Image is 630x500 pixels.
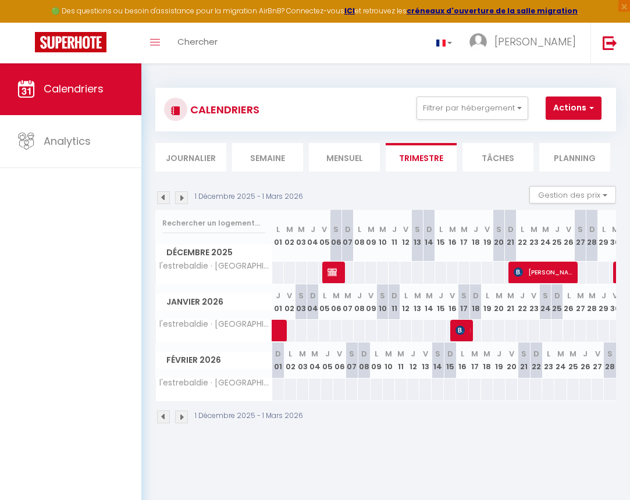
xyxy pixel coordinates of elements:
[533,348,539,359] abbr: D
[357,290,362,301] abbr: J
[162,213,265,234] input: Rechercher un logement...
[156,352,272,369] span: Février 2026
[540,284,551,320] th: 24
[531,224,538,235] abbr: M
[496,290,503,301] abbr: M
[195,410,303,422] p: 1 Décembre 2025 - 1 Mars 2026
[613,290,618,301] abbr: V
[407,342,419,378] th: 12
[156,294,272,310] span: Janvier 2026
[496,224,501,235] abbr: S
[195,191,303,202] p: 1 Décembre 2025 - 1 Mars 2026
[423,348,428,359] abbr: V
[319,284,330,320] th: 05
[284,284,296,320] th: 02
[469,342,481,378] th: 17
[449,224,456,235] abbr: M
[529,186,616,203] button: Gestion des prix
[333,290,340,301] abbr: M
[432,342,444,378] th: 14
[518,342,530,378] th: 21
[333,224,339,235] abbr: S
[156,244,272,261] span: Décembre 2025
[426,290,433,301] abbr: M
[307,210,319,262] th: 04
[319,210,330,262] th: 05
[346,342,358,378] th: 07
[554,290,560,301] abbr: D
[311,348,318,359] abbr: M
[400,284,412,320] th: 12
[284,210,296,262] th: 02
[481,342,493,378] th: 18
[547,348,550,359] abbr: L
[155,143,226,172] li: Journalier
[493,342,506,378] th: 19
[158,262,274,270] span: l'estrebaldie · [GEOGRAPHIC_DATA], [GEOGRAPHIC_DATA]
[344,6,355,16] strong: ICI
[458,284,470,320] th: 17
[473,290,479,301] abbr: D
[517,284,528,320] th: 22
[272,342,284,378] th: 01
[417,97,528,120] button: Filtrer par hébergement
[470,284,482,320] th: 18
[275,348,281,359] abbr: D
[592,342,604,378] th: 27
[506,342,518,378] th: 20
[456,342,468,378] th: 16
[447,284,458,320] th: 16
[365,284,377,320] th: 09
[177,35,218,48] span: Chercher
[158,320,274,328] span: l'estrebaldie · [GEOGRAPHIC_DATA], [GEOGRAPHIC_DATA]
[383,342,395,378] th: 10
[412,210,423,262] th: 13
[309,143,380,172] li: Mensuel
[358,224,361,235] abbr: L
[435,348,440,359] abbr: S
[583,348,588,359] abbr: J
[507,290,514,301] abbr: M
[607,348,613,359] abbr: S
[586,284,598,320] th: 28
[566,224,571,235] abbr: V
[570,348,576,359] abbr: M
[551,284,563,320] th: 25
[187,97,259,123] h3: CALENDRIERS
[322,224,327,235] abbr: V
[286,224,293,235] abbr: M
[35,32,106,52] img: Super Booking
[494,34,576,49] span: [PERSON_NAME]
[595,348,600,359] abbr: V
[542,224,549,235] abbr: M
[44,134,91,148] span: Analytics
[337,348,342,359] abbr: V
[349,348,354,359] abbr: S
[328,261,343,283] span: [PERSON_NAME]
[298,224,305,235] abbr: M
[493,284,505,320] th: 20
[272,210,284,262] th: 01
[555,224,560,235] abbr: J
[386,143,457,172] li: Trimestre
[577,290,584,301] abbr: M
[517,210,528,262] th: 22
[543,290,548,301] abbr: S
[486,290,489,301] abbr: L
[358,342,370,378] th: 08
[514,261,576,283] span: [PERSON_NAME]
[9,5,44,40] button: Ouvrir le widget de chat LiveChat
[586,210,598,262] th: 28
[603,35,617,50] img: logout
[299,348,306,359] abbr: M
[531,290,536,301] abbr: V
[469,33,487,51] img: ...
[482,284,493,320] th: 19
[330,210,342,262] th: 06
[546,97,601,120] button: Actions
[411,348,415,359] abbr: J
[395,342,407,378] th: 11
[276,224,280,235] abbr: L
[342,284,354,320] th: 07
[423,210,435,262] th: 14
